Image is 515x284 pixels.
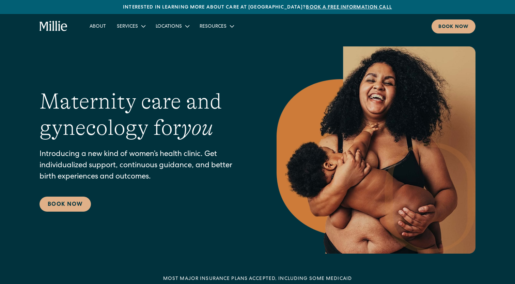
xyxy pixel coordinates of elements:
h1: Maternity care and gynecology for [40,88,249,141]
div: Book now [438,24,469,31]
em: you [181,115,213,140]
a: Book now [432,19,475,33]
div: Services [111,20,150,32]
a: home [40,21,68,32]
div: Locations [156,23,182,30]
div: Locations [150,20,194,32]
img: Smiling mother with her baby in arms, celebrating body positivity and the nurturing bond of postp... [277,46,475,254]
div: Services [117,23,138,30]
a: Book Now [40,197,91,212]
div: Resources [200,23,227,30]
a: Book a free information call [306,5,392,10]
p: Introducing a new kind of women’s health clinic. Get individualized support, continuous guidance,... [40,149,249,183]
div: Resources [194,20,239,32]
a: About [84,20,111,32]
div: MOST MAJOR INSURANCE PLANS ACCEPTED, INCLUDING some MEDICAID [163,275,352,283]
